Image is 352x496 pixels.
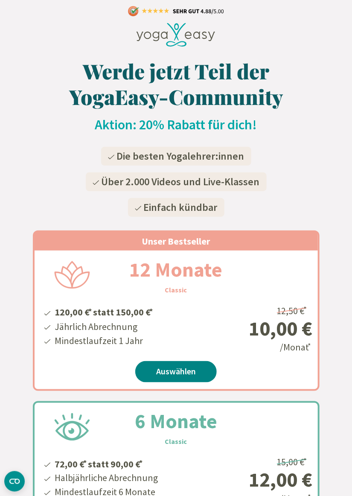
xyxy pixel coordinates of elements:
div: 10,00 € [210,318,313,338]
h1: Werde jetzt Teil der YogaEasy-Community [33,58,320,109]
span: 15,00 € [277,456,308,468]
button: CMP-Widget öffnen [4,471,25,492]
div: 12,00 € [210,470,313,490]
span: 12,50 € [277,305,308,317]
li: Halbjährliche Abrechnung [54,471,158,485]
h2: 6 Monate [114,406,238,437]
a: Auswählen [135,361,217,382]
span: Die besten Yogalehrer:innen [117,149,244,163]
li: Jährlich Abrechnung [54,320,154,334]
h3: Classic [165,437,187,447]
span: Einfach kündbar [144,201,218,214]
li: 72,00 € statt 90,00 € [54,455,158,471]
div: /Monat [210,302,313,354]
li: Mindestlaufzeit 1 Jahr [54,334,154,348]
li: 120,00 € statt 150,00 € [54,303,154,319]
span: Unser Bestseller [142,235,210,247]
h3: Classic [165,285,187,295]
span: Über 2.000 Videos und Live-Klassen [102,175,260,188]
h2: 12 Monate [109,254,243,285]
